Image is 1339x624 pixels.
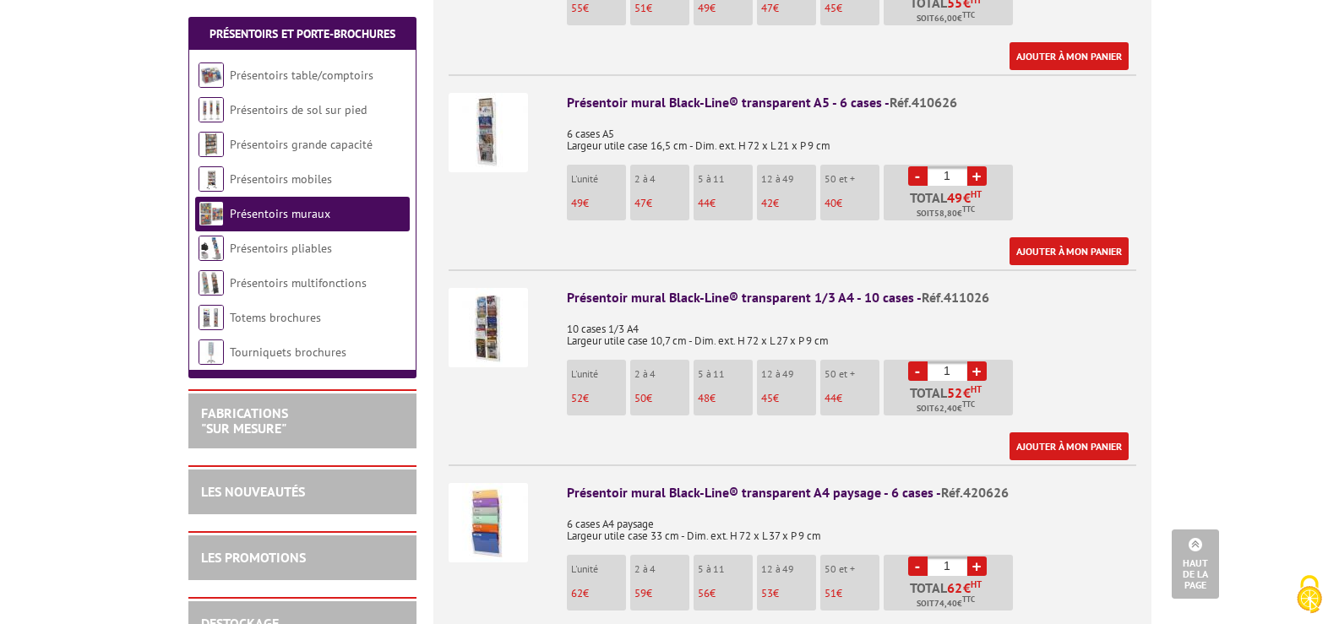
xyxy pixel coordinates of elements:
[698,3,753,14] p: €
[825,198,879,209] p: €
[199,270,224,296] img: Présentoirs multifonctions
[567,288,1136,307] div: Présentoir mural Black-Line® transparent 1/3 A4 - 10 cases -
[1010,42,1129,70] a: Ajouter à mon panier
[971,578,982,590] sup: HT
[634,588,689,600] p: €
[634,563,689,575] p: 2 à 4
[230,171,332,187] a: Présentoirs mobiles
[634,173,689,185] p: 2 à 4
[941,484,1009,501] span: Réf.420626
[567,117,1136,152] p: 6 cases A5 Largeur utile case 16,5 cm - Dim. ext. H 72 x L 21 x P 9 cm
[761,1,773,15] span: 47
[230,345,346,360] a: Tourniquets brochures
[908,361,928,381] a: -
[825,588,879,600] p: €
[698,196,710,210] span: 44
[825,173,879,185] p: 50 et +
[825,563,879,575] p: 50 et +
[963,386,971,399] span: €
[761,586,773,600] span: 53
[962,10,975,19] sup: TTC
[571,391,583,405] span: 52
[571,1,583,15] span: 55
[917,597,975,610] span: Soit €
[698,368,753,380] p: 5 à 11
[210,26,395,41] a: Présentoirs et Porte-brochures
[922,289,989,306] span: Réf.411026
[571,586,583,600] span: 62
[967,166,987,186] a: +
[934,597,957,610] span: 74,40
[201,549,306,566] a: LES PROMOTIONS
[963,581,971,594] span: €
[199,201,224,226] img: Présentoirs muraux
[567,483,1136,502] div: Présentoir mural Black-Line® transparent A4 paysage - 6 cases -
[201,404,288,437] a: FABRICATIONS"Sur Mesure"
[917,12,975,25] span: Soit €
[571,588,626,600] p: €
[917,402,975,415] span: Soit €
[698,1,710,15] span: 49
[571,196,583,210] span: 49
[230,137,373,152] a: Présentoirs grande capacité
[761,196,773,210] span: 42
[890,94,957,111] span: Réf.410626
[908,166,928,186] a: -
[199,305,224,330] img: Totems brochures
[971,188,982,200] sup: HT
[230,275,367,290] a: Présentoirs multifonctions
[449,288,528,367] img: Présentoir mural Black-Line® transparent 1/3 A4 - 10 cases
[761,173,816,185] p: 12 à 49
[199,132,224,157] img: Présentoirs grande capacité
[962,399,975,409] sup: TTC
[963,191,971,204] span: €
[761,3,816,14] p: €
[934,12,957,25] span: 66,00
[761,368,816,380] p: 12 à 49
[449,93,528,172] img: Présentoir mural Black-Line® transparent A5 - 6 cases
[825,586,836,600] span: 51
[634,586,646,600] span: 59
[634,198,689,209] p: €
[571,3,626,14] p: €
[634,3,689,14] p: €
[1288,573,1331,616] img: Cookies (fenêtre modale)
[571,173,626,185] p: L'unité
[199,166,224,192] img: Présentoirs mobiles
[962,594,975,604] sup: TTC
[967,361,987,381] a: +
[761,393,816,404] p: €
[962,204,975,214] sup: TTC
[199,62,224,88] img: Présentoirs table/comptoirs
[825,3,879,14] p: €
[888,191,1013,220] p: Total
[230,241,332,256] a: Présentoirs pliables
[571,563,626,575] p: L'unité
[761,198,816,209] p: €
[199,97,224,122] img: Présentoirs de sol sur pied
[230,310,321,325] a: Totems brochures
[199,236,224,261] img: Présentoirs pliables
[698,391,710,405] span: 48
[1172,529,1219,599] a: Haut de la page
[230,206,330,221] a: Présentoirs muraux
[571,368,626,380] p: L'unité
[825,196,836,210] span: 40
[917,207,975,220] span: Soit €
[567,507,1136,542] p: 6 cases A4 paysage Largeur utile case 33 cm - Dim. ext. H 72 x L 37 x P 9 cm
[571,198,626,209] p: €
[888,386,1013,415] p: Total
[761,391,773,405] span: 45
[698,173,753,185] p: 5 à 11
[1010,237,1129,265] a: Ajouter à mon panier
[698,588,753,600] p: €
[698,586,710,600] span: 56
[825,1,836,15] span: 45
[947,581,963,594] span: 62
[634,393,689,404] p: €
[634,368,689,380] p: 2 à 4
[967,556,987,576] a: +
[634,391,646,405] span: 50
[947,386,963,399] span: 52
[201,483,305,500] a: LES NOUVEAUTÉS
